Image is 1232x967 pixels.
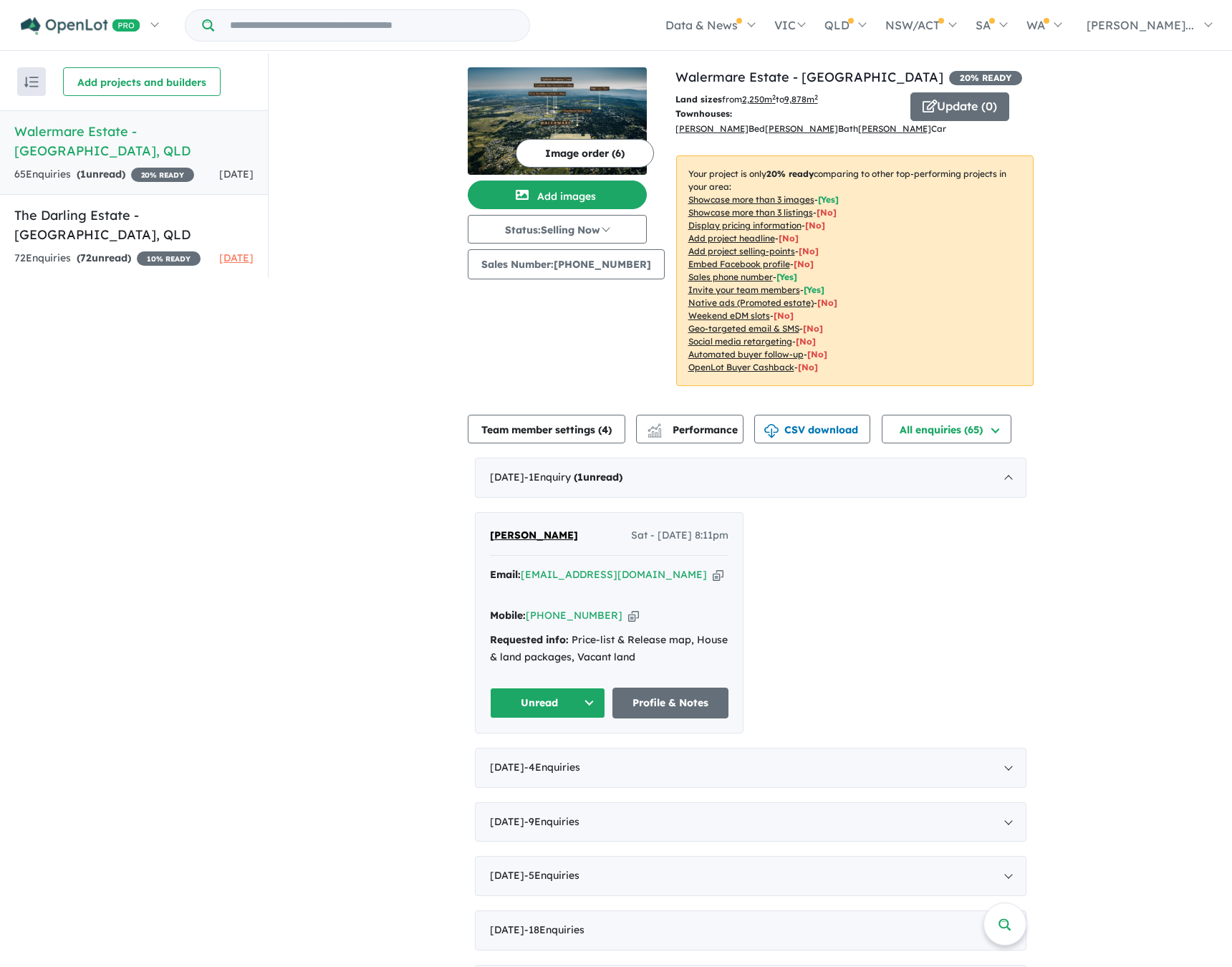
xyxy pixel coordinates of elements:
div: [DATE] [475,910,1026,951]
button: Sales Number:[PHONE_NUMBER] [468,249,665,279]
p: from [675,92,900,107]
strong: ( unread) [77,251,131,264]
span: - 1 Enquir y [524,471,622,483]
span: [ Yes ] [776,271,797,282]
p: Bed Bath Car [675,107,900,136]
h5: Walermare Estate - [GEOGRAPHIC_DATA] , QLD [14,122,254,160]
a: [EMAIL_ADDRESS][DOMAIN_NAME] [521,568,707,581]
img: sort.svg [24,77,39,87]
span: [ No ] [799,246,819,256]
span: [DATE] [219,251,254,264]
button: Update (0) [910,92,1009,121]
span: 1 [80,168,86,181]
u: Geo-targeted email & SMS [688,323,799,334]
div: [DATE] [475,802,1026,842]
u: Add project headline [688,233,775,244]
a: Walermare Estate - [GEOGRAPHIC_DATA] [675,69,943,85]
span: [No] [798,362,818,372]
u: Weekend eDM slots [688,310,770,321]
span: [ No ] [779,233,799,244]
a: Profile & Notes [612,688,728,718]
div: 72 Enquir ies [14,250,201,267]
img: bar-chart.svg [648,428,662,438]
button: Copy [628,608,639,623]
div: [DATE] [475,748,1026,788]
span: [ Yes ] [804,284,824,295]
span: [No] [807,349,827,360]
input: Try estate name, suburb, builder or developer [217,10,526,41]
span: - 4 Enquir ies [524,761,580,774]
span: 1 [577,471,583,483]
u: Invite your team members [688,284,800,295]
u: Showcase more than 3 images [688,194,814,205]
div: 65 Enquir ies [14,166,194,183]
strong: ( unread) [574,471,622,483]
button: All enquiries (65) [882,415,1011,443]
span: [ No ] [794,259,814,269]
u: Display pricing information [688,220,802,231]
strong: Requested info: [490,633,569,646]
span: [PERSON_NAME] [490,529,578,542]
button: Status:Selling Now [468,215,647,244]
span: 72 [80,251,92,264]
strong: ( unread) [77,168,125,181]
u: Showcase more than 3 listings [688,207,813,218]
button: CSV download [754,415,870,443]
b: 20 % ready [766,168,814,179]
span: 4 [602,423,608,436]
sup: 2 [814,93,818,101]
button: Unread [490,688,606,718]
div: [DATE] [475,458,1026,498]
span: [No] [803,323,823,334]
u: OpenLot Buyer Cashback [688,362,794,372]
u: Embed Facebook profile [688,259,790,269]
strong: Email: [490,568,521,581]
div: Price-list & Release map, House & land packages, Vacant land [490,632,728,666]
button: Add images [468,181,647,209]
button: Team member settings (4) [468,415,625,443]
img: Walermare Estate - Highfields [468,67,647,175]
strong: Mobile: [490,609,526,622]
u: 2,250 m [742,94,776,105]
u: [PERSON_NAME] [765,123,838,134]
u: 9,878 m [784,94,818,105]
b: Land sizes [675,94,722,105]
u: Add project selling-points [688,246,795,256]
p: Your project is only comparing to other top-performing projects in your area: - - - - - - - - - -... [676,155,1034,386]
h5: The Darling Estate - [GEOGRAPHIC_DATA] , QLD [14,206,254,244]
span: - 18 Enquir ies [524,923,584,936]
img: line-chart.svg [648,423,660,431]
button: Copy [713,567,723,582]
span: [No] [774,310,794,321]
b: Townhouses: [675,108,732,119]
span: 10 % READY [137,251,201,266]
u: [PERSON_NAME] [858,123,931,134]
button: Image order (6) [516,139,654,168]
span: - 9 Enquir ies [524,815,579,828]
span: [DATE] [219,168,254,181]
span: to [776,94,818,105]
u: [PERSON_NAME] [675,123,749,134]
u: Social media retargeting [688,336,792,347]
span: Performance [650,423,738,436]
a: [PERSON_NAME] [490,527,578,544]
span: 20 % READY [949,71,1022,85]
u: Sales phone number [688,271,773,282]
u: Automated buyer follow-up [688,349,804,360]
u: Native ads (Promoted estate) [688,297,814,308]
a: [PHONE_NUMBER] [526,609,622,622]
button: Add projects and builders [63,67,221,96]
span: [ No ] [805,220,825,231]
span: [No] [817,297,837,308]
div: [DATE] [475,856,1026,896]
sup: 2 [772,93,776,101]
span: Sat - [DATE] 8:11pm [631,527,728,544]
span: [ Yes ] [818,194,839,205]
img: download icon [764,424,779,438]
span: - 5 Enquir ies [524,869,579,882]
span: [PERSON_NAME]... [1087,18,1194,32]
img: Openlot PRO Logo White [21,17,140,35]
span: [ No ] [817,207,837,218]
button: Performance [636,415,743,443]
